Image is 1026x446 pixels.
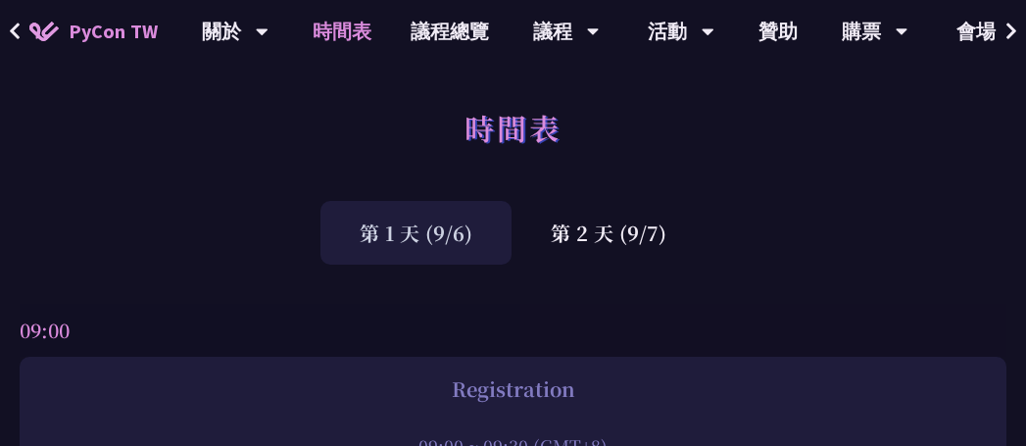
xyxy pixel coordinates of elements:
[512,201,706,265] div: 第 2 天 (9/7)
[20,304,1006,357] div: 09:00
[320,201,512,265] div: 第 1 天 (9/6)
[69,17,158,46] span: PyCon TW
[10,7,177,56] a: PyCon TW
[29,374,997,404] div: Registration
[29,22,59,41] img: Home icon of PyCon TW 2025
[464,98,562,157] h1: 時間表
